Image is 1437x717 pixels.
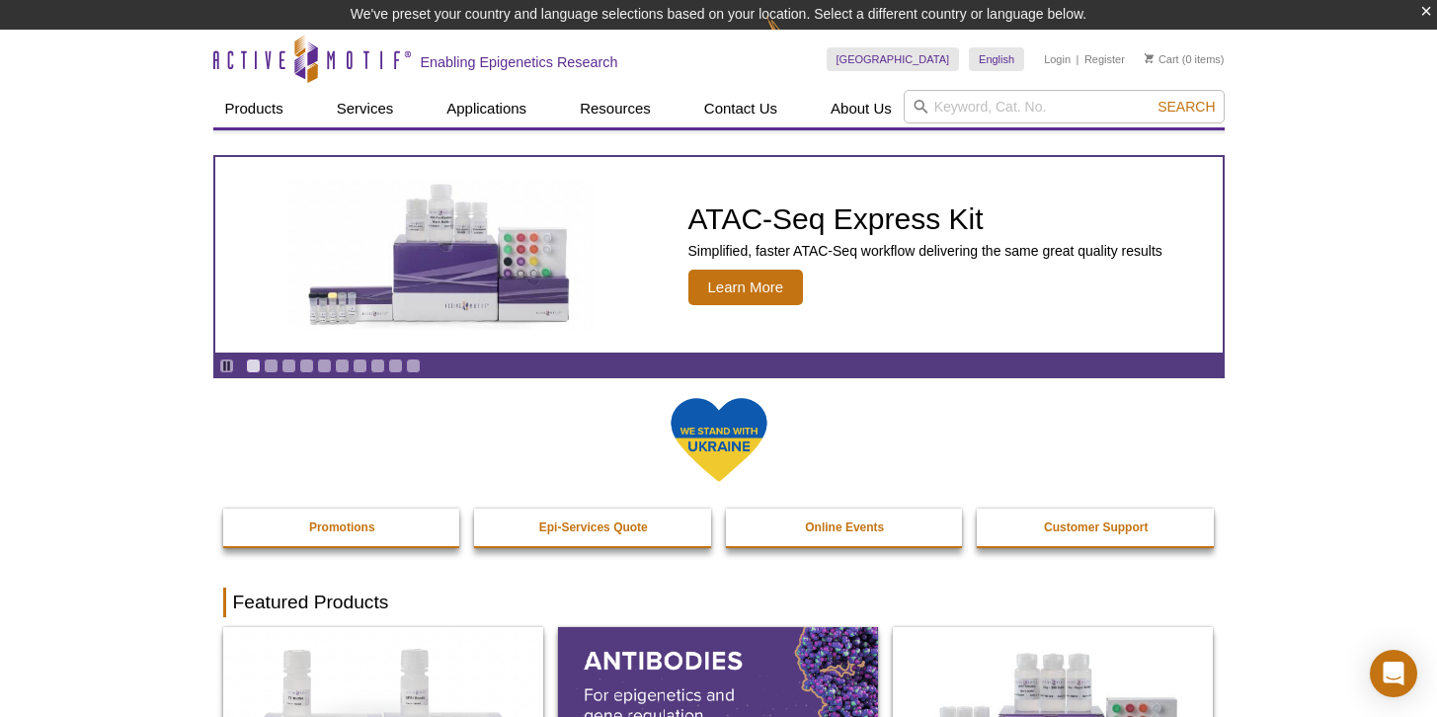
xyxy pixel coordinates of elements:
[1044,52,1071,66] a: Login
[215,157,1223,353] article: ATAC-Seq Express Kit
[223,509,462,546] a: Promotions
[819,90,904,127] a: About Us
[353,358,367,373] a: Go to slide 7
[1044,520,1148,534] strong: Customer Support
[1370,650,1417,697] div: Open Intercom Messenger
[279,180,604,330] img: ATAC-Seq Express Kit
[688,270,804,305] span: Learn More
[281,358,296,373] a: Go to slide 3
[726,509,965,546] a: Online Events
[539,520,648,534] strong: Epi-Services Quote
[317,358,332,373] a: Go to slide 5
[215,157,1223,353] a: ATAC-Seq Express Kit ATAC-Seq Express Kit Simplified, faster ATAC-Seq workflow delivering the sam...
[435,90,538,127] a: Applications
[827,47,960,71] a: [GEOGRAPHIC_DATA]
[219,358,234,373] a: Toggle autoplay
[688,204,1162,234] h2: ATAC-Seq Express Kit
[1145,52,1179,66] a: Cart
[670,396,768,484] img: We Stand With Ukraine
[1158,99,1215,115] span: Search
[388,358,403,373] a: Go to slide 9
[325,90,406,127] a: Services
[904,90,1225,123] input: Keyword, Cat. No.
[421,53,618,71] h2: Enabling Epigenetics Research
[805,520,884,534] strong: Online Events
[1145,53,1154,63] img: Your Cart
[977,509,1216,546] a: Customer Support
[406,358,421,373] a: Go to slide 10
[299,358,314,373] a: Go to slide 4
[688,242,1162,260] p: Simplified, faster ATAC-Seq workflow delivering the same great quality results
[1152,98,1221,116] button: Search
[692,90,789,127] a: Contact Us
[223,588,1215,617] h2: Featured Products
[370,358,385,373] a: Go to slide 8
[568,90,663,127] a: Resources
[309,520,375,534] strong: Promotions
[766,15,819,61] img: Change Here
[1084,52,1125,66] a: Register
[474,509,713,546] a: Epi-Services Quote
[335,358,350,373] a: Go to slide 6
[969,47,1024,71] a: English
[213,90,295,127] a: Products
[246,358,261,373] a: Go to slide 1
[264,358,279,373] a: Go to slide 2
[1145,47,1225,71] li: (0 items)
[1077,47,1079,71] li: |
